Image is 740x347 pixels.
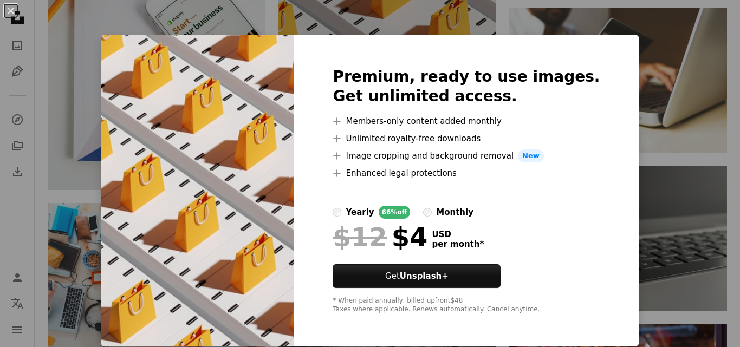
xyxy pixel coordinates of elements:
[379,206,411,219] div: 66% off
[423,208,432,217] input: monthly
[333,208,341,217] input: yearly66%off
[333,132,600,145] li: Unlimited royalty-free downloads
[333,223,427,251] div: $4
[432,239,484,249] span: per month *
[333,297,600,314] div: * When paid annually, billed upfront $48 Taxes where applicable. Renews automatically. Cancel any...
[346,206,374,219] div: yearly
[400,271,449,281] strong: Unsplash+
[333,223,387,251] span: $12
[333,115,600,128] li: Members-only content added monthly
[333,149,600,162] li: Image cropping and background removal
[333,67,600,106] h2: Premium, ready to use images. Get unlimited access.
[432,230,484,239] span: USD
[518,149,544,162] span: New
[333,167,600,180] li: Enhanced legal protections
[333,264,501,288] button: GetUnsplash+
[101,35,294,346] img: premium_photo-1683746792239-6ce8cdd3ac78
[436,206,473,219] div: monthly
